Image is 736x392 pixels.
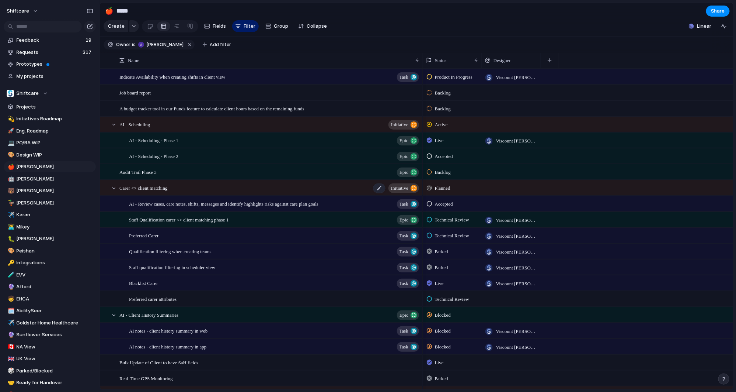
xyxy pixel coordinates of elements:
[8,187,13,195] div: 🐻
[129,342,207,351] span: AI notes - client history summary in app
[435,216,469,224] span: Technical Review
[4,47,96,58] a: Requests317
[4,257,96,268] a: 🔑Integrations
[7,379,14,386] button: 🤝
[7,319,14,327] button: ✈️
[105,6,113,16] div: 🍎
[262,20,292,32] button: Group
[103,5,115,17] button: 🍎
[8,211,13,219] div: ✈️
[104,20,128,32] button: Create
[3,5,42,17] button: shiftcare
[4,71,96,82] a: My projects
[7,271,14,279] button: 🧪
[435,248,448,255] span: Parked
[8,247,13,255] div: 🎨
[8,199,13,207] div: 🦆
[4,102,96,113] a: Projects
[8,223,13,231] div: 👨‍💻
[7,355,14,362] button: 🇬🇧
[17,90,39,97] span: Shiftcare
[706,6,730,17] button: Share
[400,135,408,146] span: Epic
[4,185,96,196] a: 🐻[PERSON_NAME]
[7,139,14,147] button: 💻
[4,329,96,340] div: 🔮Sunflower Services
[8,343,13,351] div: 🇨🇦
[4,125,96,137] a: 🚀Eng. Roadmap
[7,307,14,314] button: 🗓️
[8,331,13,339] div: 🔮
[400,278,408,289] span: Task
[686,21,714,32] button: Linear
[4,149,96,161] div: 🎨Design WIP
[8,271,13,279] div: 🧪
[129,279,158,287] span: Blacklist Carer
[4,137,96,148] a: 💻PO/BA WIP
[136,41,185,49] button: [PERSON_NAME]
[129,326,207,335] span: AI notes - client history summary in web
[388,120,419,130] button: initiative
[119,120,150,128] span: AI - Scheduling
[116,41,130,48] span: Owner
[4,305,96,316] div: 🗓️AbilitySeer
[391,120,408,130] span: initiative
[119,168,157,176] span: Audit Trail Phase 3
[129,215,229,224] span: Staff Qualification carer <> client matching phase 1
[8,163,13,171] div: 🍎
[4,341,96,353] a: 🇨🇦NA View
[8,355,13,363] div: 🇬🇧
[147,41,184,48] span: [PERSON_NAME]
[129,247,212,255] span: Qualification filtering when creating teams
[400,310,408,320] span: Epic
[4,377,96,388] div: 🤝Ready for Handover
[7,7,29,15] span: shiftcare
[697,23,711,30] span: Linear
[8,151,13,159] div: 🎨
[4,161,96,172] a: 🍎[PERSON_NAME]
[4,293,96,305] div: 🧒EHCA
[397,231,419,241] button: Task
[400,199,408,209] span: Task
[119,310,178,319] span: AI - Client History Summaries
[7,223,14,231] button: 👨‍💻
[7,199,14,207] button: 🦆
[4,197,96,209] div: 🦆[PERSON_NAME]
[4,88,96,99] button: Shiftcare
[7,151,14,159] button: 🎨
[8,307,13,315] div: 🗓️
[397,342,419,352] button: Task
[397,215,419,225] button: Epic
[711,7,725,15] span: Share
[17,367,93,375] span: Parked/Blocked
[435,185,450,192] span: Planned
[397,136,419,145] button: Epic
[17,355,93,362] span: UK View
[17,319,93,327] span: Goldstar Home Healthcare
[8,127,13,135] div: 🚀
[7,331,14,338] button: 🔮
[4,221,96,233] a: 👨‍💻Mikey
[17,103,93,111] span: Projects
[232,20,259,32] button: Filter
[4,173,96,185] a: 🤖[PERSON_NAME]
[17,223,93,231] span: Mikey
[391,183,408,193] span: initiative
[4,209,96,220] a: ✈️Karan
[8,379,13,387] div: 🤝
[8,235,13,243] div: 🐛
[4,281,96,292] a: 🔮Afford
[8,175,13,183] div: 🤖
[129,136,178,144] span: AI - Scheduling - Phase 1
[4,269,96,281] a: 🧪EVV
[17,271,93,279] span: EVV
[4,365,96,376] a: 🎲Parked/Blocked
[201,20,229,32] button: Fields
[496,280,537,288] span: Viscount [PERSON_NAME]
[400,262,408,273] span: Task
[4,245,96,257] div: 🎨Peishan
